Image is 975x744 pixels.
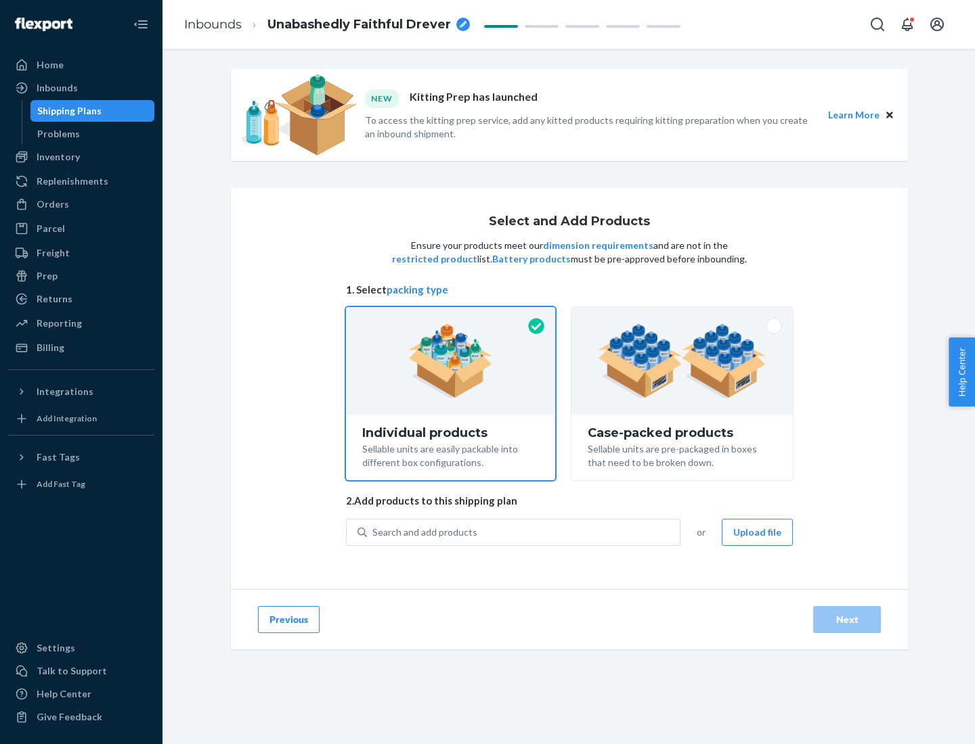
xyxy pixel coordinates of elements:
div: NEW [365,89,399,108]
button: Give Feedback [8,706,154,728]
a: Replenishments [8,170,154,192]
span: Unabashedly Faithful Drever [267,16,451,34]
div: Integrations [37,385,93,398]
div: Add Fast Tag [37,478,85,490]
div: Help Center [37,687,91,701]
div: Search and add products [372,526,477,539]
div: Talk to Support [37,664,107,678]
ol: breadcrumbs [173,5,481,45]
div: Next [825,613,869,626]
button: Open account menu [924,11,951,38]
button: Help Center [949,338,975,406]
div: Add Integration [37,413,97,424]
p: Kitting Prep has launched [410,89,538,108]
div: Case-packed products [588,426,777,440]
a: Billing [8,337,154,358]
a: Parcel [8,218,154,239]
a: Help Center [8,683,154,705]
a: Shipping Plans [30,100,155,122]
img: Flexport logo [15,18,72,31]
div: Freight [37,246,70,260]
button: Close [882,108,897,122]
a: Orders [8,193,154,215]
button: Battery products [492,252,571,266]
button: Next [813,606,881,633]
div: Settings [37,641,75,655]
a: Talk to Support [8,660,154,682]
div: Parcel [37,222,65,235]
button: Fast Tags [8,446,154,468]
div: Fast Tags [37,450,80,464]
a: Reporting [8,312,154,334]
a: Inbounds [8,77,154,99]
a: Settings [8,637,154,659]
div: Sellable units are easily packable into different box configurations. [362,440,539,469]
div: Shipping Plans [37,104,102,118]
div: Prep [37,269,58,283]
button: Learn More [828,108,880,122]
span: 1. Select [346,283,793,297]
a: Add Fast Tag [8,473,154,495]
span: 2. Add products to this shipping plan [346,494,793,508]
div: Billing [37,341,64,354]
a: Returns [8,288,154,310]
button: restricted product [392,252,477,266]
a: Freight [8,242,154,264]
button: Integrations [8,381,154,402]
div: Reporting [37,317,82,330]
a: Prep [8,265,154,287]
div: Returns [37,292,72,306]
div: Orders [37,197,69,211]
div: Give Feedback [37,710,102,724]
div: Inventory [37,150,80,164]
img: case-pack.59cecea509d18c883b923b81aeac6d0b.png [598,324,766,398]
button: packing type [387,283,448,297]
button: Close Navigation [127,11,154,38]
img: individual-pack.facf35554cb0f1810c75b2bd6df2d64e.png [408,324,493,398]
a: Home [8,54,154,76]
p: Ensure your products meet our and are not in the list. must be pre-approved before inbounding. [391,239,748,266]
p: To access the kitting prep service, add any kitted products requiring kitting preparation when yo... [365,114,816,141]
button: Open Search Box [864,11,891,38]
a: Inbounds [184,17,242,32]
button: dimension requirements [543,239,653,252]
div: Home [37,58,64,72]
button: Open notifications [894,11,921,38]
span: or [697,526,706,539]
div: Sellable units are pre-packaged in boxes that need to be broken down. [588,440,777,469]
button: Previous [258,606,320,633]
a: Problems [30,123,155,145]
div: Inbounds [37,81,78,95]
a: Inventory [8,146,154,168]
div: Replenishments [37,175,108,188]
h1: Select and Add Products [489,215,650,229]
button: Upload file [722,519,793,546]
div: Individual products [362,426,539,440]
a: Add Integration [8,408,154,429]
div: Problems [37,127,80,141]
